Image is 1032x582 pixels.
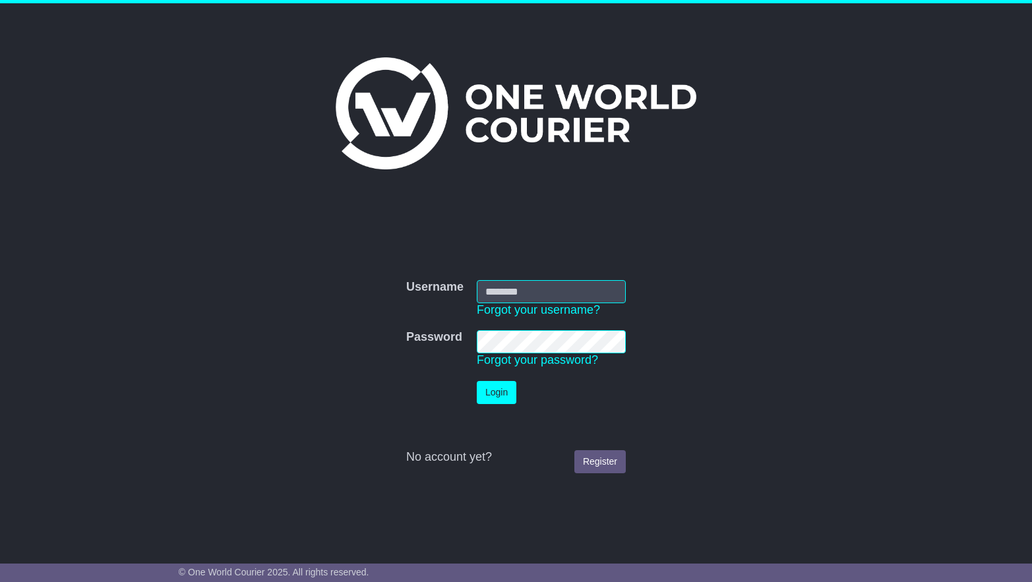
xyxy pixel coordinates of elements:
[406,450,626,465] div: No account yet?
[179,567,369,577] span: © One World Courier 2025. All rights reserved.
[336,57,696,169] img: One World
[574,450,626,473] a: Register
[477,381,516,404] button: Login
[477,303,600,316] a: Forgot your username?
[477,353,598,366] a: Forgot your password?
[406,280,464,295] label: Username
[406,330,462,345] label: Password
